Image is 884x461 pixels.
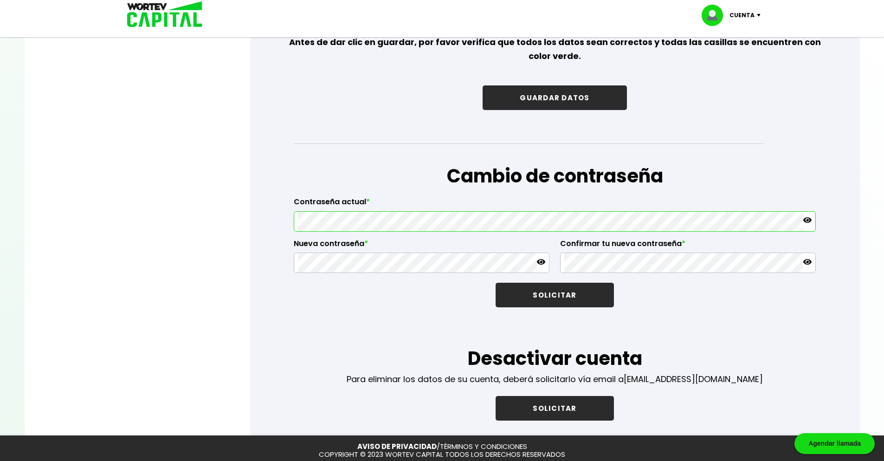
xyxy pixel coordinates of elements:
label: Confirmar tu nueva contraseña [560,239,816,253]
p: COPYRIGHT © 2023 WORTEV CAPITAL TODOS LOS DERECHOS RESERVADOS [319,451,565,459]
img: icon-down [755,14,767,17]
a: TÉRMINOS Y CONDICIONES [440,442,527,451]
h1: Desactivar cuenta [347,344,763,372]
h1: Cambio de contraseña [294,162,816,190]
p: Para eliminar los datos de su cuenta, deberá solicitarlo vía email a [347,372,763,386]
a: AVISO DE PRIVACIDAD [357,442,437,451]
p: Cuenta [729,8,755,22]
button: GUARDAR DATOS [483,85,626,110]
b: Antes de dar clic en guardar, por favor verifica que todos los datos sean correctos y todas las c... [289,36,821,62]
label: Nueva contraseña [294,239,549,253]
img: profile-image [702,5,729,26]
label: Contraseña actual [294,197,816,211]
p: / [357,443,527,451]
button: SOLICITAR [496,283,613,307]
div: Agendar llamada [794,433,875,454]
button: SOLICITAR [496,396,613,421]
a: [EMAIL_ADDRESS][DOMAIN_NAME] [624,373,763,385]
